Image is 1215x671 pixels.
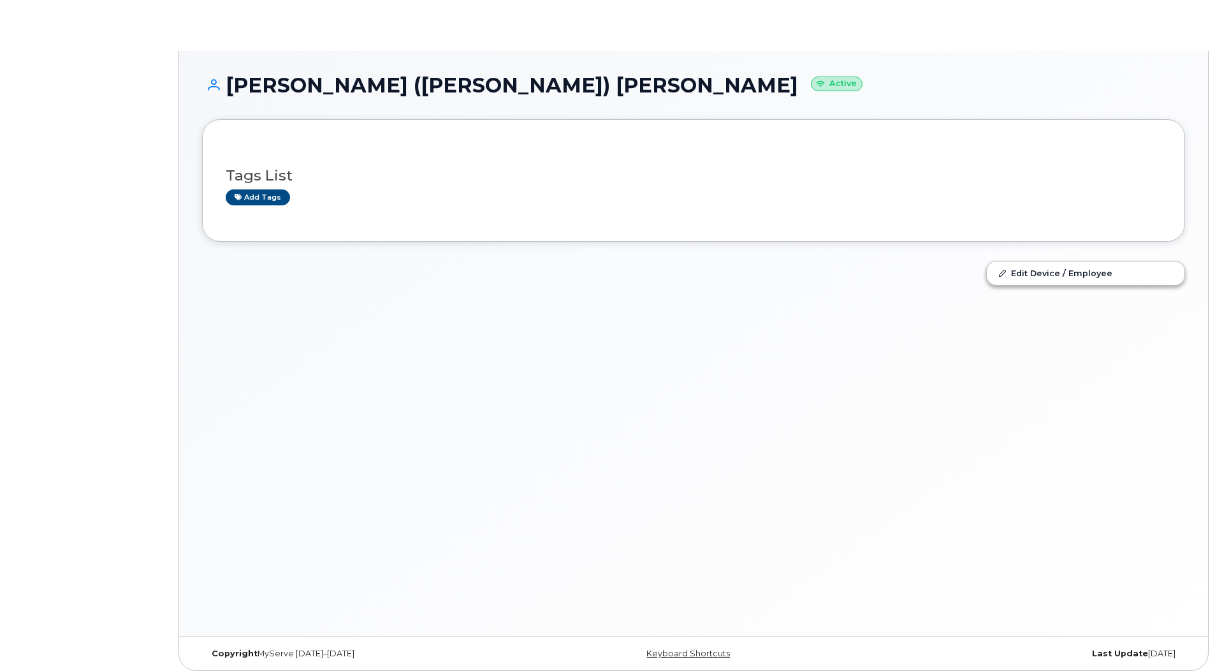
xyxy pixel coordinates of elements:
strong: Copyright [212,649,258,658]
a: Edit Device / Employee [987,262,1184,284]
a: Keyboard Shortcuts [646,649,730,658]
a: Add tags [226,189,290,205]
div: [DATE] [857,649,1185,659]
h1: [PERSON_NAME] ([PERSON_NAME]) [PERSON_NAME] [202,74,1185,96]
strong: Last Update [1092,649,1148,658]
h3: Tags List [226,168,1161,184]
div: MyServe [DATE]–[DATE] [202,649,530,659]
small: Active [811,77,862,91]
